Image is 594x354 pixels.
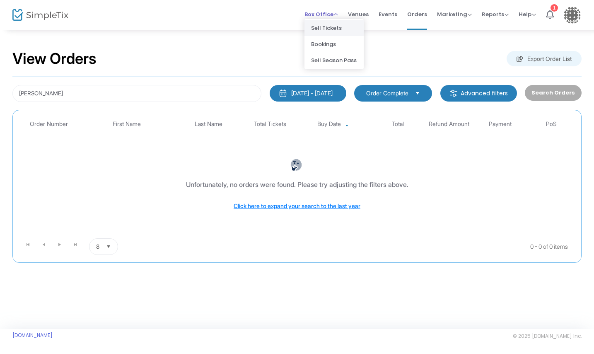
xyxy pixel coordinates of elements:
kendo-pager-info: 0 - 0 of 0 items [200,238,568,255]
li: Sell Tickets [304,20,364,36]
span: PoS [546,121,557,128]
th: Total [372,114,423,134]
div: 1 [551,4,558,12]
m-button: Advanced filters [440,85,517,102]
div: Unfortunately, no orders were found. Please try adjusting the filters above. [186,179,408,189]
th: Refund Amount [424,114,475,134]
span: Box Office [304,10,338,18]
span: Buy Date [317,121,341,128]
span: Help [519,10,536,18]
span: Payment [489,121,512,128]
img: filter [449,89,458,97]
button: Select [412,89,423,98]
span: Events [379,4,397,25]
img: face-thinking.png [290,159,302,171]
img: monthly [279,89,287,97]
span: Last Name [195,121,222,128]
span: Orders [407,4,427,25]
span: First Name [113,121,141,128]
button: [DATE] - [DATE] [270,85,346,102]
span: Venues [348,4,369,25]
span: Order Number [30,121,68,128]
h2: View Orders [12,50,97,68]
span: 8 [96,242,99,251]
span: Marketing [437,10,472,18]
button: Select [103,239,114,255]
span: Reports [482,10,509,18]
li: Bookings [304,36,364,52]
a: [DOMAIN_NAME] [12,332,53,339]
div: Data table [17,114,577,235]
span: Sortable [344,121,350,128]
th: Total Tickets [244,114,295,134]
span: © 2025 [DOMAIN_NAME] Inc. [513,333,582,339]
li: Sell Season Pass [304,52,364,68]
div: [DATE] - [DATE] [291,89,333,97]
span: Order Complete [366,89,408,97]
input: Search by name, email, phone, order number, ip address, or last 4 digits of card [12,85,261,102]
span: Click here to expand your search to the last year [234,202,360,209]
